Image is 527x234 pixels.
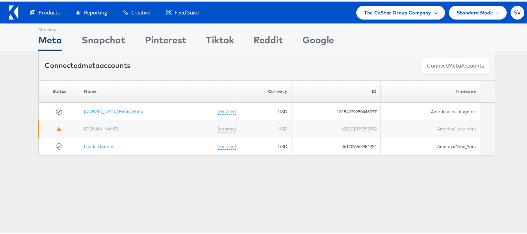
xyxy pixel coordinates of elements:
span: Creative [131,7,150,15]
a: [DOMAIN_NAME] Retargeting [84,107,143,113]
div: Pinterest [145,32,186,49]
span: The CoStar Group Company [364,7,431,15]
td: 620101399253392 [291,119,381,136]
span: Feed Suite [175,7,199,15]
a: (rename) [218,124,236,131]
div: Reddit [254,32,283,49]
a: Lands General [84,142,114,148]
th: Currency [240,79,291,101]
td: 10154279280445977 [291,101,381,119]
th: Status [39,79,80,101]
td: America/New_York [381,136,480,154]
span: Reporting [84,7,107,15]
td: USD [240,101,291,119]
div: Meta [38,32,62,49]
div: Showing [38,22,62,32]
div: Snapchat [82,32,125,49]
td: America/Los_Angeles [381,101,480,119]
span: SV [514,9,521,14]
a: [DOMAIN_NAME] [84,124,118,130]
td: 361709263954924 [291,136,381,154]
a: (rename) [218,107,236,113]
div: Connected accounts [45,59,130,69]
td: America/New_York [381,119,480,136]
span: Products [39,7,60,15]
span: meta [82,59,100,68]
td: USD [240,119,291,136]
td: USD [240,136,291,154]
span: meta [448,61,461,68]
th: ID [291,79,381,101]
th: Name [80,79,240,101]
button: ConnectmetaAccounts [422,55,489,73]
a: (rename) [218,142,236,148]
th: Timezone [381,79,480,101]
span: Standard Mode [457,7,493,15]
div: Tiktok [206,32,234,49]
div: Google [302,32,334,49]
